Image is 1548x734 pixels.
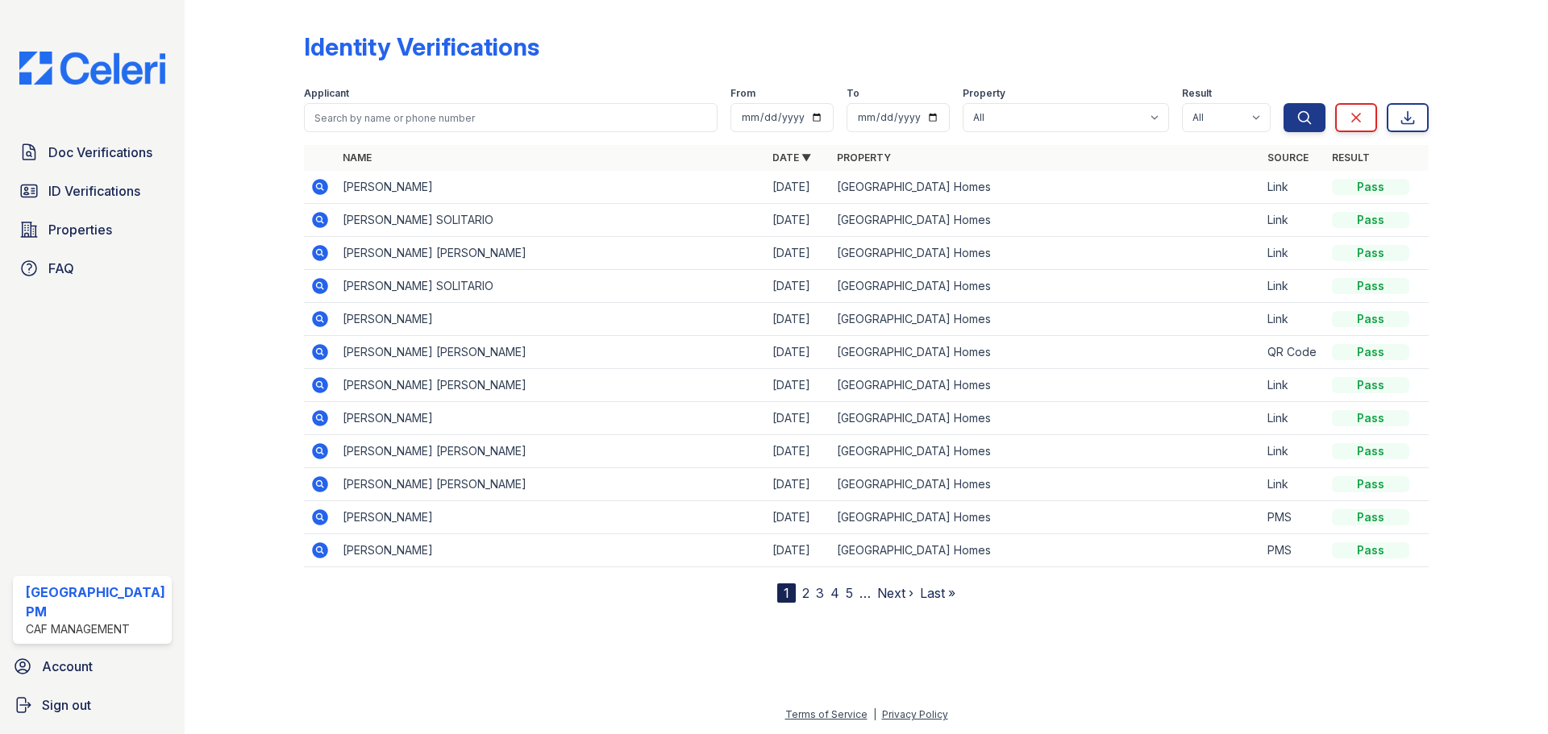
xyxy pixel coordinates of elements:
span: Properties [48,220,112,239]
td: [PERSON_NAME] [PERSON_NAME] [336,237,766,270]
td: [DATE] [766,237,830,270]
a: Next › [877,585,913,601]
td: [GEOGRAPHIC_DATA] Homes [830,435,1260,468]
a: Date ▼ [772,151,811,164]
td: Link [1261,402,1325,435]
td: Link [1261,204,1325,237]
td: Link [1261,435,1325,468]
div: | [873,708,876,720]
td: [DATE] [766,534,830,567]
span: ID Verifications [48,181,140,201]
td: Link [1261,303,1325,336]
a: Doc Verifications [13,136,172,168]
td: [PERSON_NAME] [PERSON_NAME] [336,435,766,468]
a: 3 [816,585,824,601]
td: [GEOGRAPHIC_DATA] Homes [830,171,1260,204]
td: Link [1261,369,1325,402]
td: Link [1261,270,1325,303]
td: PMS [1261,501,1325,534]
a: Result [1332,151,1370,164]
td: [GEOGRAPHIC_DATA] Homes [830,237,1260,270]
div: Pass [1332,476,1409,492]
td: [GEOGRAPHIC_DATA] Homes [830,534,1260,567]
td: [PERSON_NAME] [PERSON_NAME] [336,336,766,369]
td: [DATE] [766,270,830,303]
td: [GEOGRAPHIC_DATA] Homes [830,204,1260,237]
div: Pass [1332,410,1409,426]
a: Last » [920,585,955,601]
div: Pass [1332,377,1409,393]
td: [PERSON_NAME] SOLITARIO [336,270,766,303]
td: [GEOGRAPHIC_DATA] Homes [830,468,1260,501]
a: 2 [802,585,809,601]
a: Name [343,151,372,164]
div: Pass [1332,179,1409,195]
td: [PERSON_NAME] [PERSON_NAME] [336,369,766,402]
td: [PERSON_NAME] [PERSON_NAME] [336,468,766,501]
span: Doc Verifications [48,143,152,162]
td: [GEOGRAPHIC_DATA] Homes [830,501,1260,534]
td: [GEOGRAPHIC_DATA] Homes [830,270,1260,303]
td: [DATE] [766,435,830,468]
td: [DATE] [766,336,830,369]
input: Search by name or phone number [304,103,718,132]
td: PMS [1261,534,1325,567]
a: Source [1267,151,1309,164]
a: Sign out [6,689,178,721]
div: Pass [1332,278,1409,294]
td: [PERSON_NAME] [336,501,766,534]
a: Terms of Service [785,708,868,720]
td: Link [1261,237,1325,270]
label: Applicant [304,87,349,100]
div: 1 [777,583,796,603]
td: [PERSON_NAME] SOLITARIO [336,204,766,237]
a: FAQ [13,252,172,284]
a: Privacy Policy [882,708,948,720]
span: Account [42,657,93,676]
td: Link [1261,171,1325,204]
td: [GEOGRAPHIC_DATA] Homes [830,402,1260,435]
span: Sign out [42,695,91,715]
td: [PERSON_NAME] [336,171,766,204]
td: [GEOGRAPHIC_DATA] Homes [830,303,1260,336]
a: Property [837,151,891,164]
td: [PERSON_NAME] [336,303,766,336]
a: 5 [846,585,853,601]
label: Result [1182,87,1212,100]
div: Pass [1332,311,1409,327]
div: Pass [1332,443,1409,459]
div: Pass [1332,245,1409,261]
div: CAF Management [26,621,165,637]
a: Properties [13,214,172,246]
a: Account [6,650,178,682]
label: From [730,87,755,100]
td: QR Code [1261,336,1325,369]
td: Link [1261,468,1325,501]
td: [PERSON_NAME] [336,402,766,435]
img: CE_Logo_Blue-a8612792a0a2168367f1c8372b55b34899dd931a85d93a1a3d3e32e68fde9ad4.png [6,52,178,85]
div: [GEOGRAPHIC_DATA] PM [26,583,165,621]
td: [DATE] [766,501,830,534]
td: [DATE] [766,369,830,402]
a: ID Verifications [13,175,172,207]
td: [GEOGRAPHIC_DATA] Homes [830,369,1260,402]
td: [DATE] [766,204,830,237]
span: FAQ [48,259,74,278]
div: Pass [1332,509,1409,525]
a: 4 [830,585,839,601]
label: To [847,87,859,100]
div: Pass [1332,542,1409,558]
td: [DATE] [766,303,830,336]
td: [DATE] [766,468,830,501]
span: … [859,583,871,603]
div: Pass [1332,212,1409,228]
td: [PERSON_NAME] [336,534,766,567]
td: [DATE] [766,402,830,435]
div: Pass [1332,344,1409,360]
div: Identity Verifications [304,32,539,61]
td: [GEOGRAPHIC_DATA] Homes [830,336,1260,369]
td: [DATE] [766,171,830,204]
label: Property [963,87,1005,100]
